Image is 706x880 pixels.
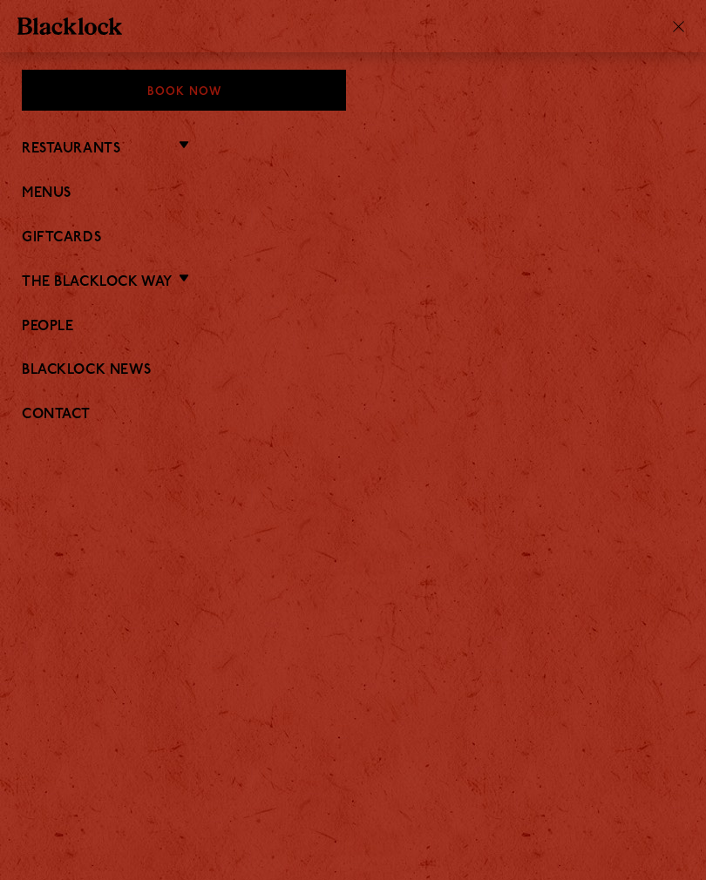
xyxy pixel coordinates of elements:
[22,319,684,335] a: People
[22,186,684,202] a: Menus
[22,274,173,291] a: The Blacklock Way
[22,362,684,379] a: Blacklock News
[22,70,346,111] div: Book Now
[22,230,684,247] a: Giftcards
[22,407,684,423] a: Contact
[22,141,120,158] a: Restaurants
[17,17,122,35] img: BL_Textured_Logo-footer-cropped.svg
